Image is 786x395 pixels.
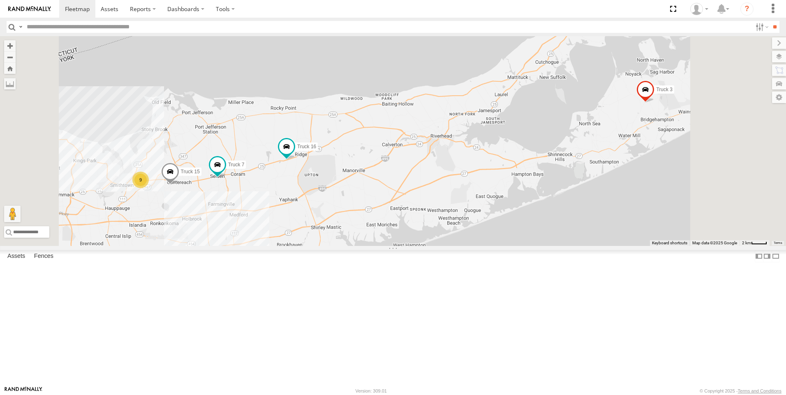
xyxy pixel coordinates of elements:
span: Map data ©2025 Google [692,241,737,245]
span: Truck 16 [297,144,316,149]
label: Assets [3,250,29,262]
button: Drag Pegman onto the map to open Street View [4,206,21,222]
i: ? [740,2,754,16]
div: © Copyright 2025 - [700,388,781,393]
a: Visit our Website [5,387,42,395]
a: Terms and Conditions [738,388,781,393]
span: Truck 15 [181,169,200,175]
div: Barbara Muller [687,3,711,15]
div: Version: 309.01 [356,388,387,393]
button: Zoom Home [4,63,16,74]
div: 9 [132,172,149,188]
label: Hide Summary Table [772,250,780,262]
button: Keyboard shortcuts [652,240,687,246]
img: rand-logo.svg [8,6,51,12]
label: Fences [30,250,58,262]
span: 2 km [742,241,751,245]
a: Terms (opens in new tab) [774,241,782,245]
label: Map Settings [772,92,786,103]
label: Dock Summary Table to the Left [755,250,763,262]
span: Truck 3 [656,86,673,92]
button: Zoom in [4,40,16,51]
label: Search Query [17,21,24,33]
button: Map Scale: 2 km per 35 pixels [740,240,770,246]
label: Search Filter Options [752,21,770,33]
span: Truck 7 [228,161,245,167]
label: Dock Summary Table to the Right [763,250,771,262]
button: Zoom out [4,51,16,63]
label: Measure [4,78,16,90]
